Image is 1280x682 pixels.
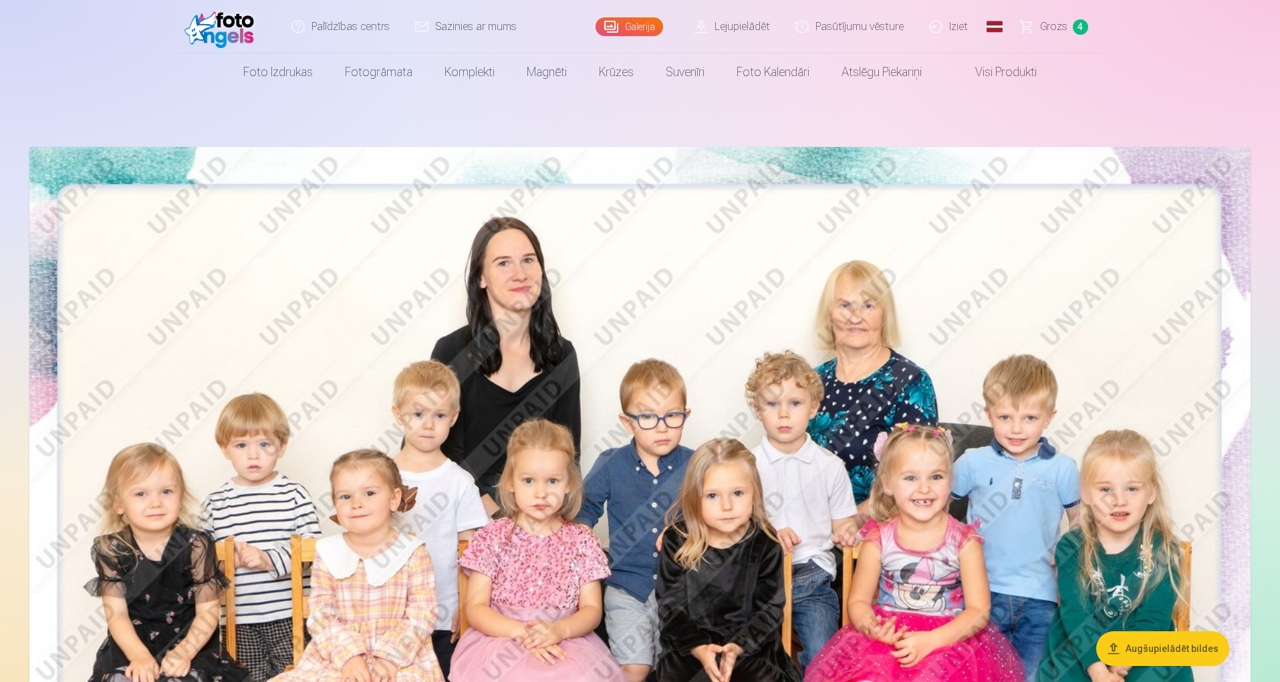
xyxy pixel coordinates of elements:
[184,5,261,48] img: /fa1
[329,53,428,91] a: Fotogrāmata
[1096,631,1229,666] button: Augšupielādēt bildes
[938,53,1053,91] a: Visi produkti
[227,53,329,91] a: Foto izdrukas
[650,53,721,91] a: Suvenīri
[511,53,583,91] a: Magnēti
[596,17,663,36] a: Galerija
[1040,19,1067,35] span: Grozs
[825,53,938,91] a: Atslēgu piekariņi
[428,53,511,91] a: Komplekti
[721,53,825,91] a: Foto kalendāri
[1073,19,1088,35] span: 4
[583,53,650,91] a: Krūzes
